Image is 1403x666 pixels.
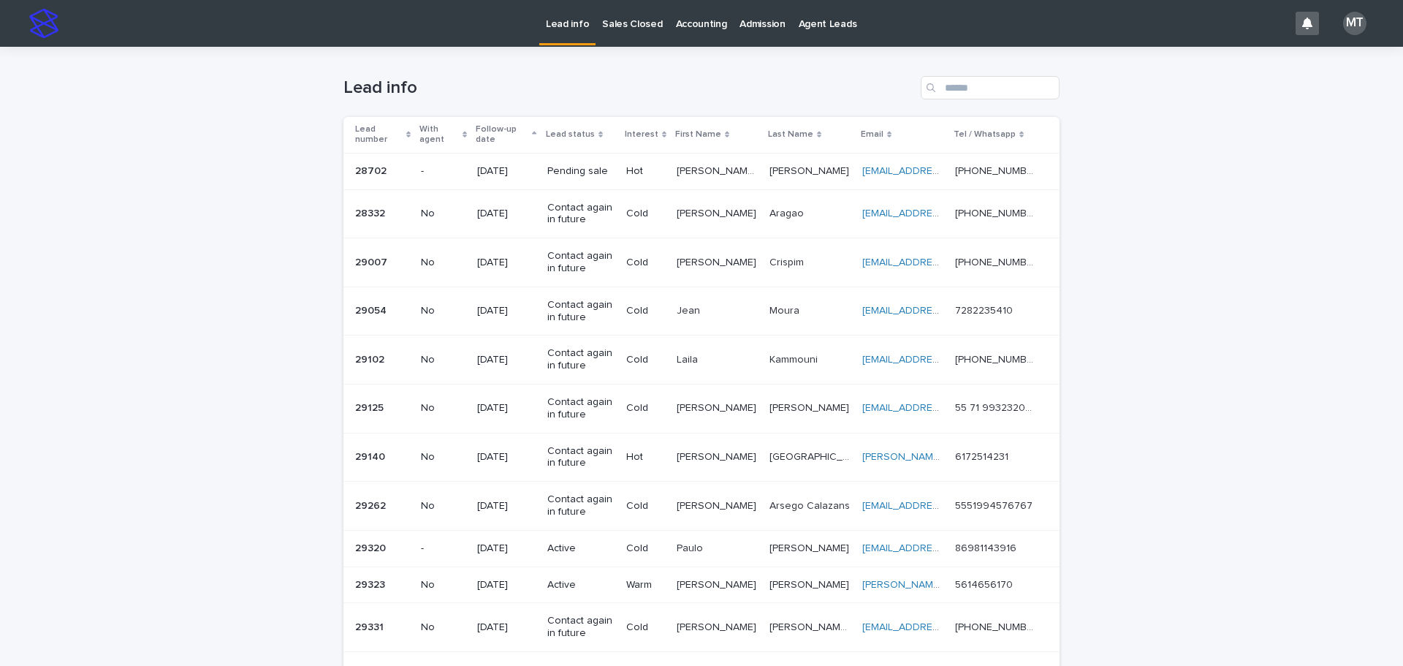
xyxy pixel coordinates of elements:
[421,542,465,555] p: -
[626,579,665,591] p: Warm
[769,540,852,555] p: [PERSON_NAME]
[955,205,1039,220] p: [PHONE_NUMBER]
[862,306,1027,316] a: [EMAIL_ADDRESS][DOMAIN_NAME]
[421,305,465,317] p: No
[769,162,852,178] p: [PERSON_NAME]
[477,354,535,366] p: [DATE]
[343,336,1060,385] tr: 2910229102 No[DATE]Contact again in futureColdLailaLaila KammouniKammouni [EMAIL_ADDRESS][DOMAIN_...
[768,126,813,143] p: Last Name
[921,76,1060,99] input: Search
[421,500,465,512] p: No
[547,165,615,178] p: Pending sale
[547,396,615,421] p: Contact again in future
[769,351,821,366] p: Kammouni
[343,77,915,99] h1: Lead info
[862,452,1107,462] a: [PERSON_NAME][EMAIL_ADDRESS][DOMAIN_NAME]
[421,257,465,269] p: No
[862,580,1187,590] a: [PERSON_NAME][EMAIL_ADDRESS][PERSON_NAME][DOMAIN_NAME]
[547,542,615,555] p: Active
[677,254,759,269] p: [PERSON_NAME]
[955,540,1019,555] p: 86981143916
[419,121,459,148] p: With agent
[29,9,58,38] img: stacker-logo-s-only.png
[625,126,658,143] p: Interest
[343,482,1060,531] tr: 2926229262 No[DATE]Contact again in futureCold[PERSON_NAME][PERSON_NAME] Arsego CalazansArsego Ca...
[355,497,389,512] p: 29262
[421,165,465,178] p: -
[547,579,615,591] p: Active
[343,287,1060,336] tr: 2905429054 No[DATE]Contact again in futureColdJeanJean MouraMoura [EMAIL_ADDRESS][DOMAIN_NAME] 72...
[355,448,388,463] p: 29140
[677,205,759,220] p: [PERSON_NAME]
[675,126,721,143] p: First Name
[769,302,802,317] p: Moura
[862,208,1027,219] a: [EMAIL_ADDRESS][DOMAIN_NAME]
[547,347,615,372] p: Contact again in future
[862,403,1027,413] a: [EMAIL_ADDRESS][DOMAIN_NAME]
[547,615,615,640] p: Contact again in future
[862,543,1027,553] a: [EMAIL_ADDRESS][DOMAIN_NAME]
[477,579,535,591] p: [DATE]
[955,618,1039,634] p: [PHONE_NUMBER]
[343,530,1060,567] tr: 2932029320 -[DATE]ActiveColdPauloPaulo [PERSON_NAME][PERSON_NAME] [EMAIL_ADDRESS][DOMAIN_NAME] 86...
[955,302,1016,317] p: 7282235410
[677,576,759,591] p: [PERSON_NAME]
[355,302,389,317] p: 29054
[954,126,1016,143] p: Tel / Whatsapp
[955,351,1039,366] p: +55 11 987509095
[769,618,853,634] p: [PERSON_NAME] [PERSON_NAME]
[355,121,403,148] p: Lead number
[421,208,465,220] p: No
[677,162,760,178] p: [PERSON_NAME] [PERSON_NAME]
[343,189,1060,238] tr: 2833228332 No[DATE]Contact again in futureCold[PERSON_NAME][PERSON_NAME] AragaoAragao [EMAIL_ADDR...
[955,399,1039,415] p: 55 71 993232009
[769,399,852,415] p: [PERSON_NAME]
[769,205,807,220] p: Aragao
[421,451,465,463] p: No
[955,254,1039,269] p: +55 19 99805-7537
[477,451,535,463] p: [DATE]
[677,302,703,317] p: Jean
[677,497,759,512] p: [PERSON_NAME]
[355,162,389,178] p: 28702
[626,165,665,178] p: Hot
[477,305,535,317] p: [DATE]
[343,433,1060,482] tr: 2914029140 No[DATE]Contact again in futureHot[PERSON_NAME][PERSON_NAME] [GEOGRAPHIC_DATA][GEOGRAP...
[677,399,759,415] p: [PERSON_NAME]
[677,618,759,634] p: VINICIUS MATHEUS
[355,576,388,591] p: 29323
[626,451,665,463] p: Hot
[355,540,389,555] p: 29320
[477,402,535,415] p: [DATE]
[477,500,535,512] p: [DATE]
[862,257,1027,268] a: [EMAIL_ADDRESS][DOMAIN_NAME]
[421,402,465,415] p: No
[343,603,1060,652] tr: 2933129331 No[DATE]Contact again in futureCold[PERSON_NAME][PERSON_NAME] [PERSON_NAME] [PERSON_NA...
[421,621,465,634] p: No
[955,162,1039,178] p: [PHONE_NUMBER]
[355,205,388,220] p: 28332
[421,579,465,591] p: No
[769,254,807,269] p: Crispim
[547,299,615,324] p: Contact again in future
[677,540,706,555] p: Paulo
[547,202,615,227] p: Contact again in future
[862,501,1027,511] a: [EMAIL_ADDRESS][DOMAIN_NAME]
[421,354,465,366] p: No
[547,493,615,518] p: Contact again in future
[355,399,387,415] p: 29125
[955,497,1035,512] p: 5551994576767
[626,402,665,415] p: Cold
[626,257,665,269] p: Cold
[343,567,1060,603] tr: 2932329323 No[DATE]ActiveWarm[PERSON_NAME][PERSON_NAME] [PERSON_NAME][PERSON_NAME] [PERSON_NAME][...
[955,576,1016,591] p: 5614656170
[547,250,615,275] p: Contact again in future
[626,542,665,555] p: Cold
[343,153,1060,189] tr: 2870228702 -[DATE]Pending saleHot[PERSON_NAME] [PERSON_NAME][PERSON_NAME] [PERSON_NAME] [PERSON_N...
[677,351,701,366] p: Laila
[677,448,759,463] p: [PERSON_NAME]
[476,121,528,148] p: Follow-up date
[626,621,665,634] p: Cold
[862,622,1027,632] a: [EMAIL_ADDRESS][DOMAIN_NAME]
